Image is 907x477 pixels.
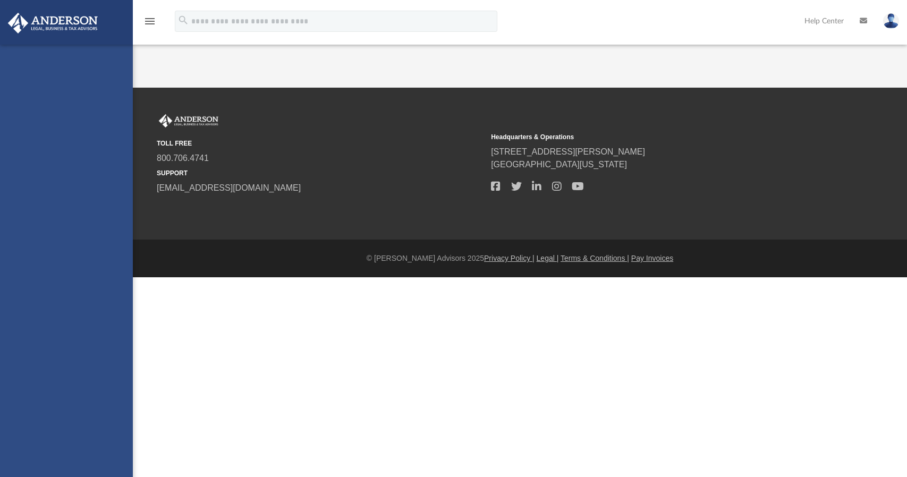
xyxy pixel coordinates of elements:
[491,132,818,142] small: Headquarters & Operations
[133,253,907,264] div: © [PERSON_NAME] Advisors 2025
[157,114,221,128] img: Anderson Advisors Platinum Portal
[537,254,559,262] a: Legal |
[157,183,301,192] a: [EMAIL_ADDRESS][DOMAIN_NAME]
[561,254,629,262] a: Terms & Conditions |
[484,254,535,262] a: Privacy Policy |
[491,147,645,156] a: [STREET_ADDRESS][PERSON_NAME]
[883,13,899,29] img: User Pic
[157,139,484,148] small: TOLL FREE
[143,20,156,28] a: menu
[5,13,101,33] img: Anderson Advisors Platinum Portal
[491,160,627,169] a: [GEOGRAPHIC_DATA][US_STATE]
[631,254,673,262] a: Pay Invoices
[157,168,484,178] small: SUPPORT
[143,15,156,28] i: menu
[177,14,189,26] i: search
[157,154,209,163] a: 800.706.4741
